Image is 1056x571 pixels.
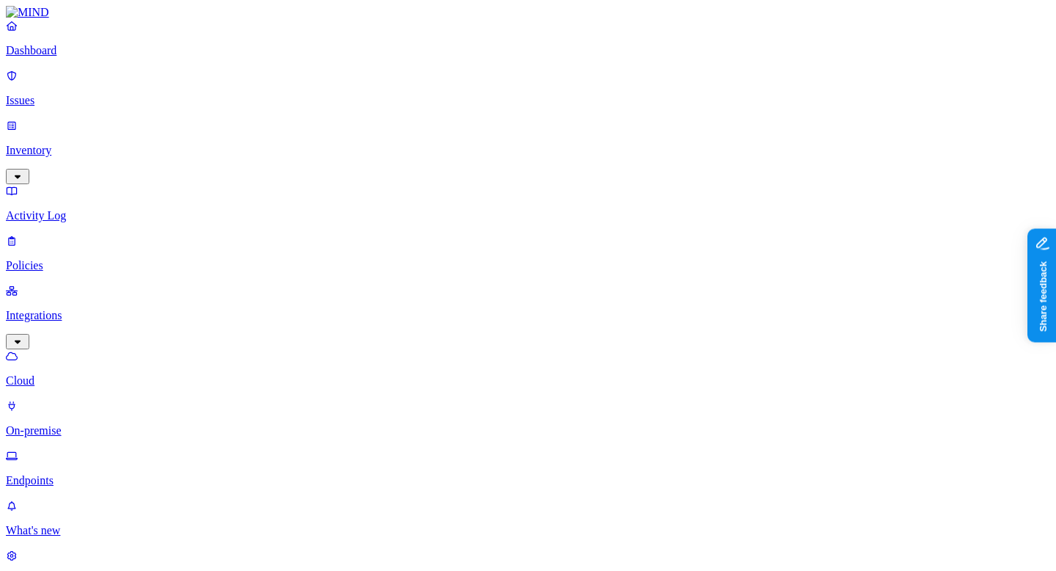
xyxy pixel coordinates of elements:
a: MIND [6,6,1050,19]
a: On-premise [6,399,1050,437]
p: Inventory [6,144,1050,157]
a: Endpoints [6,449,1050,487]
a: Cloud [6,349,1050,388]
a: Inventory [6,119,1050,182]
a: Activity Log [6,184,1050,222]
p: Dashboard [6,44,1050,57]
p: Activity Log [6,209,1050,222]
img: MIND [6,6,49,19]
p: What's new [6,524,1050,537]
a: Dashboard [6,19,1050,57]
p: Policies [6,259,1050,272]
p: Cloud [6,374,1050,388]
p: Integrations [6,309,1050,322]
p: On-premise [6,424,1050,437]
p: Issues [6,94,1050,107]
a: Policies [6,234,1050,272]
a: What's new [6,499,1050,537]
p: Endpoints [6,474,1050,487]
a: Integrations [6,284,1050,347]
a: Issues [6,69,1050,107]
